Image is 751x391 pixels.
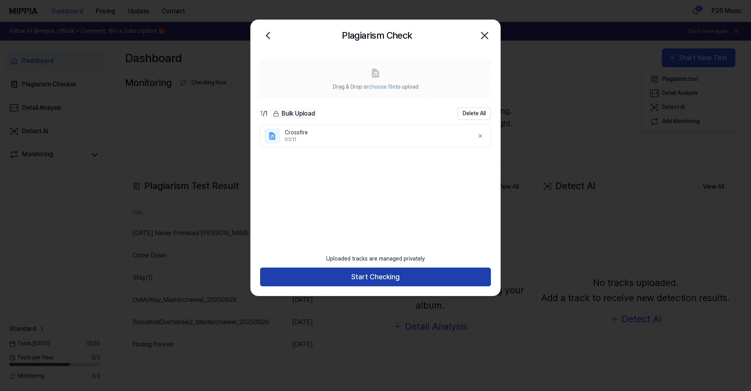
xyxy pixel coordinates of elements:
[322,250,429,268] div: Uploaded tracks are managed privately
[342,28,412,43] h2: Plagiarism Check
[368,84,395,90] span: choose file
[260,109,268,118] div: / 1
[333,84,419,90] span: Drag & Drop or to upload
[260,268,491,286] button: Start Checking
[285,136,468,143] div: 03:11
[271,108,318,120] button: Bulk Upload
[458,107,491,120] button: Delete All
[260,110,263,117] span: 1
[285,129,468,137] div: Crossfire
[271,108,318,119] div: Bulk Upload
